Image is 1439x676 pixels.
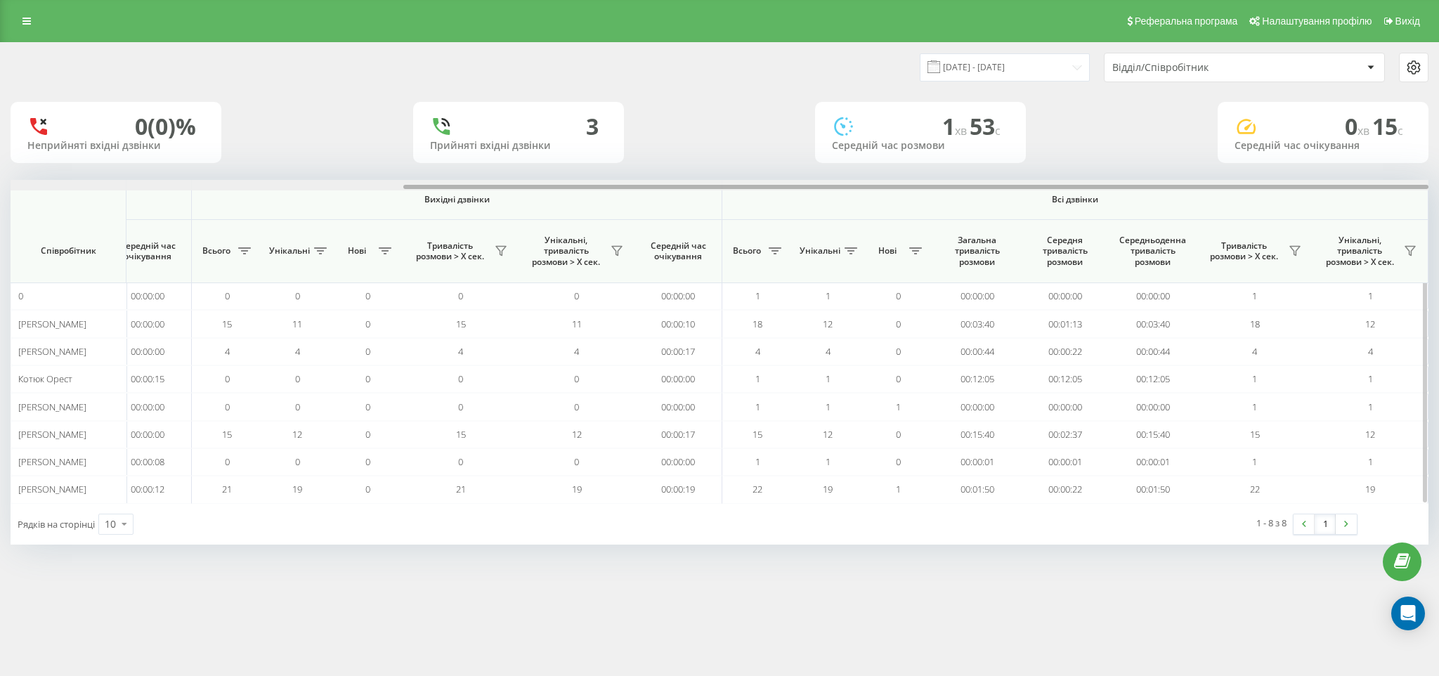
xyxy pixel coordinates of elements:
[800,245,840,256] span: Унікальні
[365,372,370,385] span: 0
[1109,421,1197,448] td: 00:15:40
[105,517,116,531] div: 10
[1315,514,1336,534] a: 1
[896,345,901,358] span: 0
[574,290,579,302] span: 0
[1252,455,1257,468] span: 1
[18,455,86,468] span: [PERSON_NAME]
[456,318,466,330] span: 15
[269,245,310,256] span: Унікальні
[225,345,230,358] span: 4
[933,310,1021,337] td: 00:03:40
[1109,476,1197,503] td: 00:01:50
[1031,235,1098,268] span: Середня тривалість розмови
[292,428,302,441] span: 12
[572,318,582,330] span: 11
[458,345,463,358] span: 4
[295,345,300,358] span: 4
[832,140,1009,152] div: Середній час розмови
[896,483,901,495] span: 1
[365,428,370,441] span: 0
[1109,365,1197,393] td: 00:12:05
[1320,235,1400,268] span: Унікальні, тривалість розмови > Х сек.
[365,401,370,413] span: 0
[18,518,95,531] span: Рядків на сторінці
[1021,393,1109,420] td: 00:00:00
[1109,338,1197,365] td: 00:00:44
[104,338,192,365] td: 00:00:00
[1109,282,1197,310] td: 00:00:00
[104,310,192,337] td: 00:00:00
[1021,476,1109,503] td: 00:00:22
[1368,345,1373,358] span: 4
[634,421,722,448] td: 00:00:17
[1252,401,1257,413] span: 1
[365,483,370,495] span: 0
[634,282,722,310] td: 00:00:00
[365,318,370,330] span: 0
[292,318,302,330] span: 11
[1109,310,1197,337] td: 00:03:40
[458,455,463,468] span: 0
[365,290,370,302] span: 0
[1235,140,1412,152] div: Середній час очікування
[1395,15,1420,27] span: Вихід
[1021,282,1109,310] td: 00:00:00
[933,338,1021,365] td: 00:00:44
[826,401,831,413] span: 1
[1021,421,1109,448] td: 00:02:37
[225,401,230,413] span: 0
[22,245,114,256] span: Співробітник
[933,421,1021,448] td: 00:15:40
[104,448,192,476] td: 00:00:08
[933,476,1021,503] td: 00:01:50
[1365,483,1375,495] span: 19
[1204,240,1284,262] span: Тривалість розмови > Х сек.
[933,448,1021,476] td: 00:00:01
[826,372,831,385] span: 1
[1368,401,1373,413] span: 1
[458,372,463,385] span: 0
[339,245,375,256] span: Нові
[18,401,86,413] span: [PERSON_NAME]
[295,290,300,302] span: 0
[995,123,1001,138] span: c
[1021,365,1109,393] td: 00:12:05
[199,245,234,256] span: Всього
[753,318,762,330] span: 18
[955,123,970,138] span: хв
[1021,338,1109,365] td: 00:00:22
[1109,393,1197,420] td: 00:00:00
[225,194,689,205] span: Вихідні дзвінки
[458,290,463,302] span: 0
[645,240,711,262] span: Середній час очікування
[1398,123,1403,138] span: c
[295,372,300,385] span: 0
[826,455,831,468] span: 1
[823,318,833,330] span: 12
[115,240,181,262] span: Середній час очікування
[430,140,607,152] div: Прийняті вхідні дзвінки
[753,428,762,441] span: 15
[456,483,466,495] span: 21
[944,235,1010,268] span: Загальна тривалість розмови
[572,483,582,495] span: 19
[1252,290,1257,302] span: 1
[933,365,1021,393] td: 00:12:05
[18,318,86,330] span: [PERSON_NAME]
[1112,62,1280,74] div: Відділ/Співробітник
[1119,235,1186,268] span: Середньоденна тривалість розмови
[586,113,599,140] div: 3
[1250,318,1260,330] span: 18
[1250,483,1260,495] span: 22
[755,290,760,302] span: 1
[574,372,579,385] span: 0
[574,401,579,413] span: 0
[18,483,86,495] span: [PERSON_NAME]
[458,401,463,413] span: 0
[456,428,466,441] span: 15
[634,393,722,420] td: 00:00:00
[1021,448,1109,476] td: 00:00:01
[574,345,579,358] span: 4
[135,113,196,140] div: 0 (0)%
